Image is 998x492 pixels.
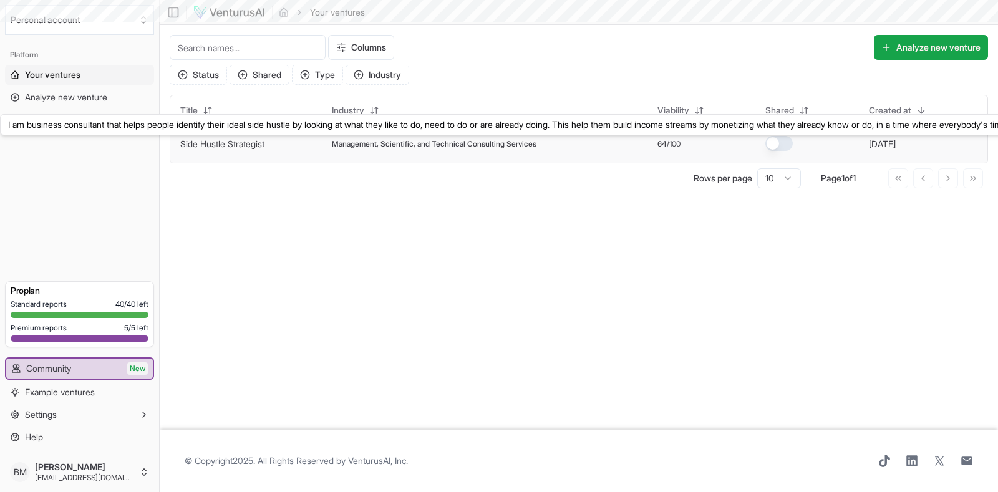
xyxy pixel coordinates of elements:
span: 1 [841,173,845,183]
span: Analyze new venture [25,91,107,104]
button: Shared [758,100,816,120]
span: Viability [657,104,689,117]
div: Platform [5,45,154,65]
button: Industry [324,100,387,120]
span: of [845,173,853,183]
button: Title [173,100,220,120]
button: Viability [650,100,712,120]
button: [DATE] [869,138,896,150]
h3: Pro plan [11,284,148,297]
input: Search names... [170,35,326,60]
span: Your ventures [25,69,80,81]
span: Help [25,431,43,443]
span: Industry [332,104,364,117]
button: Side Hustle Strategist [180,138,264,150]
span: /100 [667,139,681,149]
span: [EMAIL_ADDRESS][DOMAIN_NAME] [35,473,134,483]
span: Standard reports [11,299,67,309]
a: Analyze new venture [5,87,154,107]
button: BM[PERSON_NAME][EMAIL_ADDRESS][DOMAIN_NAME] [5,457,154,487]
span: [PERSON_NAME] [35,461,134,473]
a: Help [5,427,154,447]
button: Created at [861,100,934,120]
span: New [127,362,148,375]
span: 5 / 5 left [124,323,148,333]
button: Columns [328,35,394,60]
span: 64 [657,139,667,149]
span: Page [821,173,841,183]
span: BM [10,462,30,482]
button: Analyze new venture [874,35,988,60]
span: Management, Scientific, and Technical Consulting Services [332,139,536,149]
span: Example ventures [25,386,95,398]
span: Premium reports [11,323,67,333]
a: Side Hustle Strategist [180,138,264,149]
a: Your ventures [5,65,154,85]
button: Industry [346,65,409,85]
span: Community [26,362,71,375]
span: 40 / 40 left [115,299,148,309]
button: Status [170,65,227,85]
span: Title [180,104,198,117]
span: Created at [869,104,911,117]
span: © Copyright 2025 . All Rights Reserved by . [185,455,408,467]
button: Settings [5,405,154,425]
a: CommunityNew [6,359,153,379]
span: Shared [765,104,794,117]
span: Settings [25,408,57,421]
span: 1 [853,173,856,183]
button: Type [292,65,343,85]
a: VenturusAI, Inc [348,455,406,466]
a: Example ventures [5,382,154,402]
p: Rows per page [694,172,752,185]
button: Shared [230,65,289,85]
